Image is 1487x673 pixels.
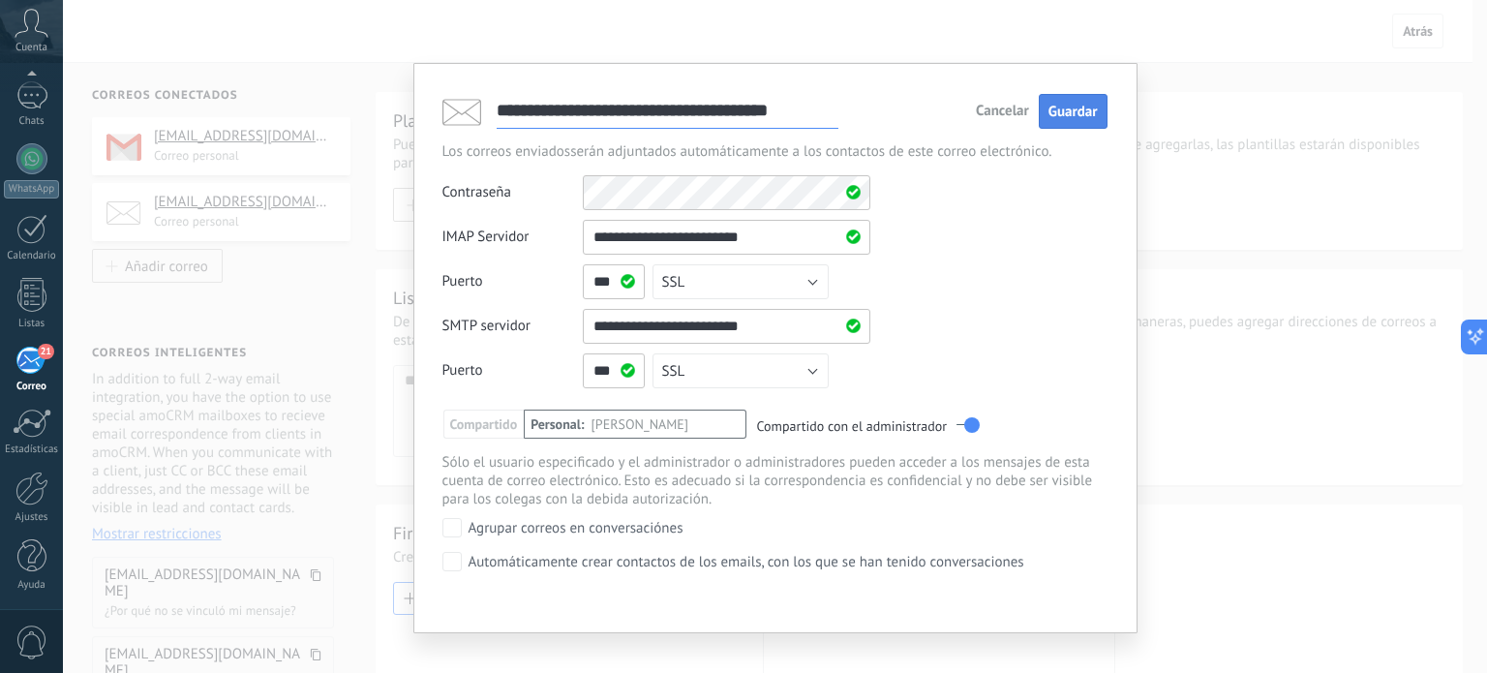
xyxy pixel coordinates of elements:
div: IMAP Servidor [442,220,583,255]
div: Puerto [442,353,583,388]
div: Correo [4,381,60,393]
button: Cancelar [976,105,1029,118]
span: SSL [662,273,685,291]
div: Automáticamente crear contactos de los emails, con los que se han tenido conversaciones [469,554,1024,571]
span: SSL [662,362,685,381]
button: SSL [652,264,829,299]
span: Compartido con el administrador [757,416,947,436]
div: Contraseña [442,175,583,210]
button: Guardar [1039,94,1108,130]
span: 21 [38,344,54,359]
div: Chats [4,115,60,128]
span: Guardar [1048,103,1098,121]
div: Ayuda [4,579,60,592]
span: Personal [524,410,591,439]
span: Compartido [443,410,525,439]
div: SMTP servidor [442,309,583,344]
div: Calendario [4,250,60,262]
span: Cuenta [15,42,47,54]
div: Los correos enviados serán adjuntados automáticamente a los contactos de este correo electrónico. [442,142,1108,161]
div: Puerto [442,264,583,299]
div: Ajustes [4,511,60,524]
div: Listas [4,318,60,330]
span: [PERSON_NAME] [592,411,689,439]
div: Estadísticas [4,444,60,456]
div: WhatsApp [4,180,59,199]
button: SSL [652,353,829,388]
div: Sólo el usuario especificado y el administrador o administradores pueden acceder a los mensajes d... [442,453,1108,508]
